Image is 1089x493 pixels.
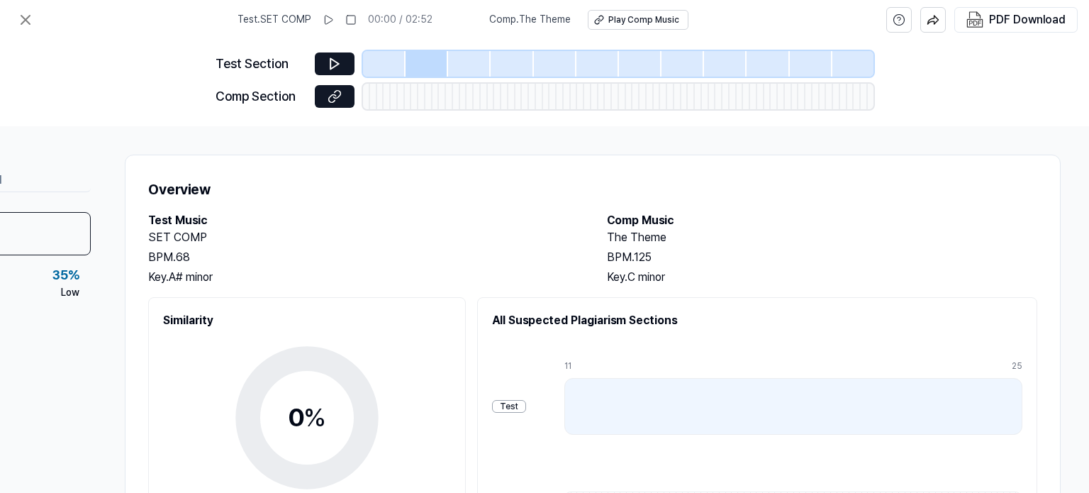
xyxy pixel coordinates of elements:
[588,10,688,30] button: Play Comp Music
[893,13,905,27] svg: help
[61,286,79,300] div: Low
[368,13,432,27] div: 00:00 / 02:52
[303,402,326,433] span: %
[564,360,1012,372] div: 11
[607,249,1037,266] div: BPM. 125
[927,13,939,26] img: share
[489,13,571,27] span: Comp . The Theme
[148,249,579,266] div: BPM. 68
[886,7,912,33] button: help
[52,265,79,286] div: 35 %
[148,269,579,286] div: Key. A# minor
[216,87,306,107] div: Comp Section
[163,312,451,329] h2: Similarity
[607,269,1037,286] div: Key. C minor
[1012,360,1022,372] div: 25
[964,8,1068,32] button: PDF Download
[607,212,1037,229] h2: Comp Music
[492,400,526,414] div: Test
[966,11,983,28] img: PDF Download
[492,312,1022,329] h2: All Suspected Plagiarism Sections
[989,11,1066,29] div: PDF Download
[607,229,1037,246] h2: The Theme
[238,13,311,27] span: Test . SET COMP
[608,14,679,26] div: Play Comp Music
[148,229,579,246] h2: SET COMP
[148,212,579,229] h2: Test Music
[216,54,306,74] div: Test Section
[288,399,326,437] div: 0
[148,178,1037,201] h1: Overview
